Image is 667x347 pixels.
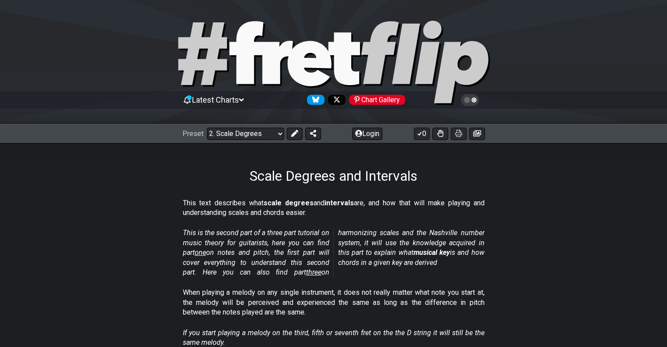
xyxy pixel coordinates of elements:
button: Login [352,128,382,140]
a: #fretflip at Pinterest [346,95,405,105]
h1: Scale Degrees and Intervals [250,168,417,184]
button: 0 [414,128,430,140]
a: Follow #fretflip at X [325,95,346,105]
strong: scale degrees [264,199,314,207]
p: This text describes what and are, and how that will make playing and understanding scales and cho... [183,198,485,218]
em: If you start playing a melody on the third, fifth or seventh fret on the the D string it will sti... [183,329,485,347]
em: This is the second part of a three part tutorial on music theory for guitarists, here you can fin... [183,229,485,276]
button: Toggle Dexterity for all fretkits [432,128,448,140]
span: three [306,268,321,276]
p: When playing a melody on any single instrument, it does not really matter what note you start at,... [183,288,485,317]
button: Edit Preset [287,128,303,140]
a: Follow #fretflip at Bluesky [303,95,325,105]
strong: intervals [325,199,354,207]
button: Create image [469,128,485,140]
select: Preset [207,128,284,140]
span: Preset [182,129,203,138]
strong: musical key [414,248,450,257]
span: one [195,248,206,257]
span: Latest Charts [192,95,239,104]
span: Toggle light / dark theme [465,96,475,104]
button: Print [451,128,467,140]
button: Share Preset [305,128,321,140]
div: Chart Gallery [349,95,405,105]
